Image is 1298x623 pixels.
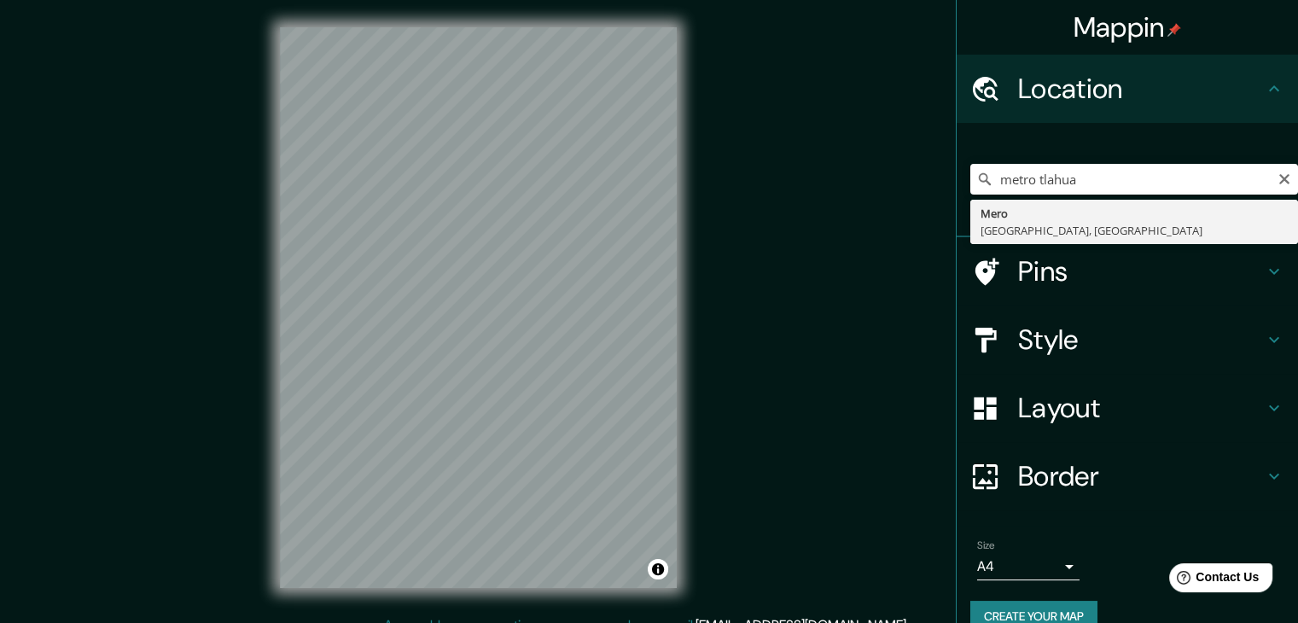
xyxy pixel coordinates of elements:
[1018,391,1264,425] h4: Layout
[970,164,1298,195] input: Pick your city or area
[981,205,1288,222] div: Mero
[957,55,1298,123] div: Location
[977,553,1080,580] div: A4
[1018,72,1264,106] h4: Location
[957,237,1298,306] div: Pins
[1018,459,1264,493] h4: Border
[957,306,1298,374] div: Style
[957,374,1298,442] div: Layout
[1018,254,1264,288] h4: Pins
[1146,556,1279,604] iframe: Help widget launcher
[280,27,677,588] canvas: Map
[977,539,995,553] label: Size
[981,222,1288,239] div: [GEOGRAPHIC_DATA], [GEOGRAPHIC_DATA]
[1167,23,1181,37] img: pin-icon.png
[648,559,668,579] button: Toggle attribution
[957,442,1298,510] div: Border
[1278,170,1291,186] button: Clear
[1074,10,1182,44] h4: Mappin
[1018,323,1264,357] h4: Style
